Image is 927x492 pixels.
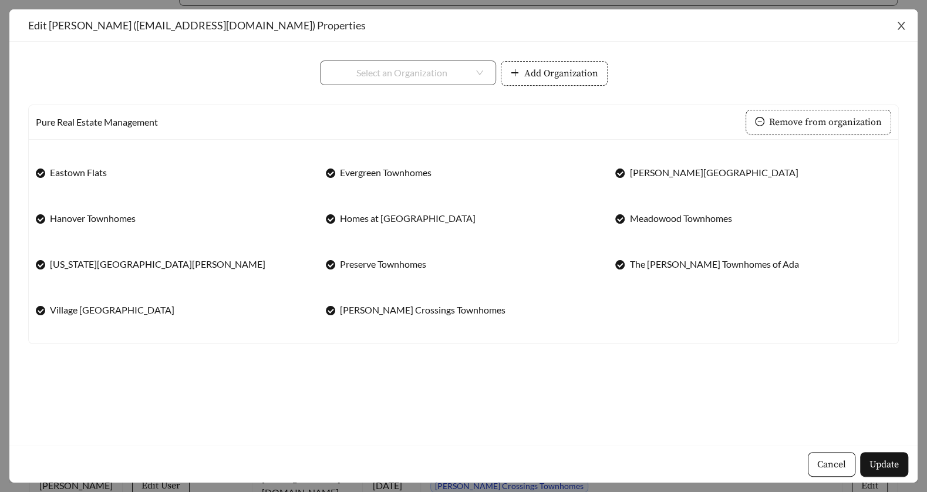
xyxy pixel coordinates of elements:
span: [PERSON_NAME] Crossings Townhomes [335,303,510,317]
button: minus-circleRemove from organization [746,110,891,134]
span: Evergreen Townhomes [335,166,436,180]
span: [PERSON_NAME][GEOGRAPHIC_DATA] [625,166,803,180]
span: [US_STATE][GEOGRAPHIC_DATA][PERSON_NAME] [45,257,270,271]
span: Village [GEOGRAPHIC_DATA] [45,303,179,317]
span: Remove from organization [769,115,882,129]
span: Add Organization [524,66,598,80]
span: Preserve Townhomes [335,257,431,271]
button: Cancel [808,452,855,477]
span: Update [869,457,899,471]
a: Pure Real Estate Management [36,116,158,127]
div: Edit [PERSON_NAME] ([EMAIL_ADDRESS][DOMAIN_NAME]) Properties [28,19,899,32]
span: plus [510,68,520,79]
span: Cancel [817,457,846,471]
span: Homes at [GEOGRAPHIC_DATA] [335,211,480,225]
span: Meadowood Townhomes [625,211,736,225]
span: Eastown Flats [45,166,112,180]
span: minus-circle [755,117,764,128]
button: Update [860,452,908,477]
span: close [896,21,906,31]
span: Hanover Townhomes [45,211,140,225]
button: Close [885,9,918,42]
span: The [PERSON_NAME] Townhomes of Ada [625,257,803,271]
button: plusAdd Organization [501,61,608,86]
